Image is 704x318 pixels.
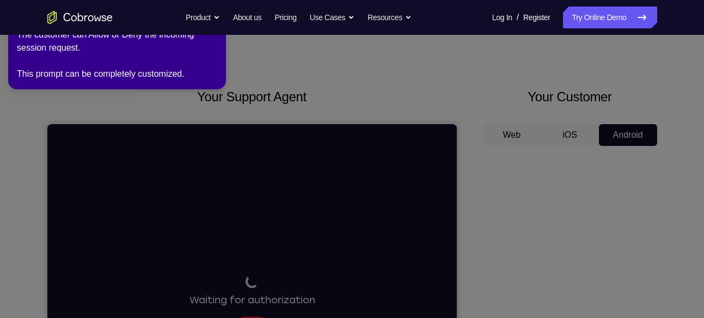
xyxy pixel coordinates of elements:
[517,11,519,24] span: /
[274,7,296,28] a: Pricing
[142,151,268,184] div: Waiting for authorization
[187,192,222,214] button: Cancel
[368,7,412,28] button: Resources
[310,7,354,28] button: Use Cases
[17,28,217,81] div: The customer can Allow or Deny the incoming session request. This prompt can be completely custom...
[563,7,657,28] a: Try Online Demo
[233,7,261,28] a: About us
[47,11,113,24] a: Go to the home page
[492,7,512,28] a: Log In
[523,7,550,28] a: Register
[186,7,220,28] button: Product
